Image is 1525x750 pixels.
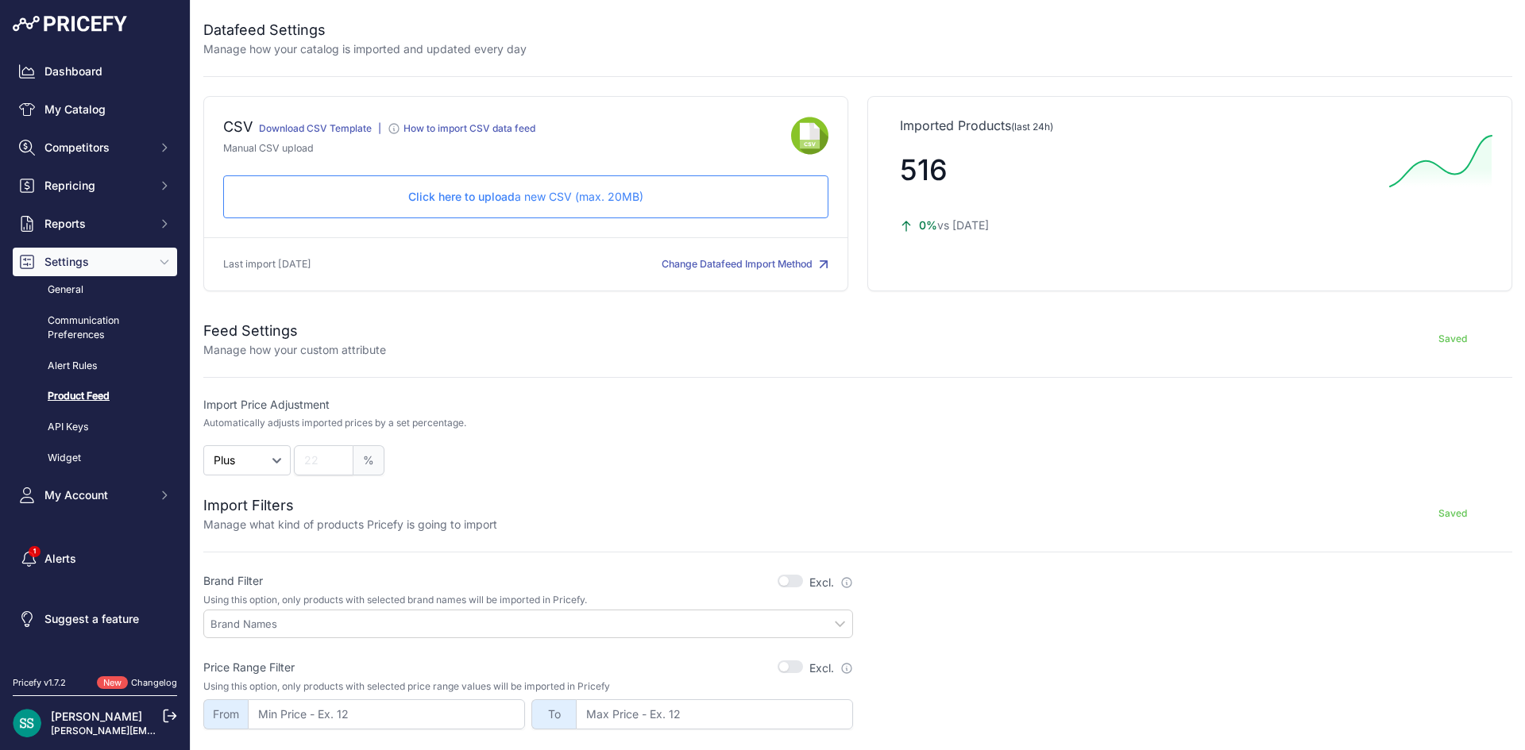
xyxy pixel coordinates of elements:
label: Import Price Adjustment [203,397,853,413]
a: Alerts [13,544,177,573]
label: Excl. [809,660,853,676]
p: Last import [DATE] [223,257,311,272]
nav: Sidebar [13,57,177,657]
a: General [13,276,177,304]
a: Alert Rules [13,352,177,380]
a: Download CSV Template [259,122,372,134]
span: % [353,445,384,475]
span: Competitors [44,140,149,156]
button: Saved [1393,501,1512,526]
a: Communication Preferences [13,307,177,349]
a: [PERSON_NAME][EMAIL_ADDRESS][PERSON_NAME][DOMAIN_NAME] [51,725,374,737]
button: Change Datafeed Import Method [662,257,828,272]
a: [PERSON_NAME] [51,710,142,723]
span: 0% [919,218,937,232]
span: To [531,699,576,729]
a: Widget [13,444,177,472]
p: Manage how your catalog is imported and updated every day [203,41,527,57]
h2: Import Filters [203,494,497,517]
p: vs [DATE] [900,217,1376,233]
a: Changelog [131,677,177,688]
label: Excl. [809,575,853,590]
span: New [97,676,128,690]
button: Reports [13,210,177,238]
input: Max Price - Ex. 12 [576,699,853,729]
span: 516 [900,152,948,187]
button: Competitors [13,133,177,162]
label: Brand Filter [203,573,263,589]
img: Pricefy Logo [13,16,127,32]
a: Product Feed [13,383,177,410]
p: a new CSV (max. 20MB) [237,189,815,205]
label: Price Range Filter [203,660,295,675]
a: How to import CSV data feed [388,125,535,137]
p: Using this option, only products with selected brand names will be imported in Pricefy. [203,594,853,606]
span: Settings [44,254,149,270]
span: (last 24h) [1011,121,1053,133]
button: Settings [13,248,177,276]
div: | [378,122,381,141]
span: From [203,699,248,729]
span: Click here to upload [408,190,515,203]
input: 22 [294,445,353,475]
a: My Catalog [13,95,177,124]
div: Pricefy v1.7.2 [13,676,66,690]
p: Imported Products [900,116,1480,135]
button: Repricing [13,171,177,200]
a: API Keys [13,413,177,441]
button: My Account [13,481,177,510]
p: Manage how your custom attribute [203,342,386,358]
h2: Feed Settings [203,320,386,342]
input: Min Price - Ex. 12 [248,699,525,729]
p: Manage what kind of products Pricefy is going to import [203,517,497,533]
div: CSV [223,116,253,141]
p: Automatically adjusts imported prices by a set percentage. [203,417,466,429]
button: Saved [1393,326,1512,352]
span: Repricing [44,178,149,194]
input: Brand Names [210,617,852,631]
span: Reports [44,216,149,232]
div: How to import CSV data feed [403,122,535,135]
span: My Account [44,487,149,503]
a: Dashboard [13,57,177,86]
p: Manual CSV upload [223,141,791,156]
a: Suggest a feature [13,605,177,633]
h2: Datafeed Settings [203,19,527,41]
p: Using this option, only products with selected price range values will be imported in Pricefy [203,680,853,693]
